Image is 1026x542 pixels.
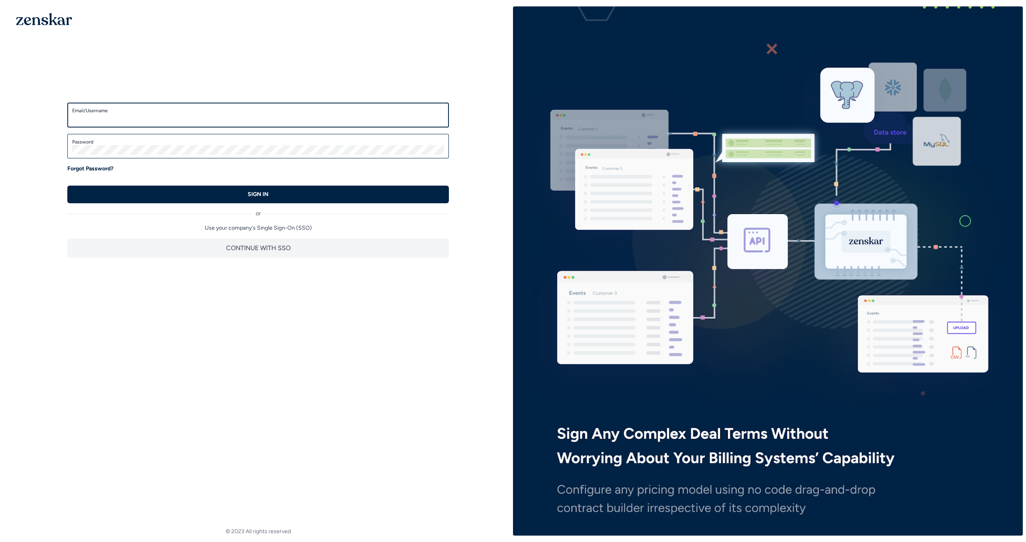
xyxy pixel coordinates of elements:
[67,239,449,258] button: CONTINUE WITH SSO
[67,203,449,218] div: or
[16,13,72,25] img: 1OGAJ2xQqyY4LXKgY66KYq0eOWRCkrZdAb3gUhuVAqdWPZE9SRJmCz+oDMSn4zDLXe31Ii730ItAGKgCKgCCgCikA4Av8PJUP...
[67,186,449,203] button: SIGN IN
[3,528,513,536] footer: © 2023 All rights reserved
[248,190,269,198] p: SIGN IN
[67,165,113,173] a: Forgot Password?
[67,224,449,232] p: Use your company's Single Sign-On (SSO)
[72,107,444,114] label: Email/Username
[72,139,444,145] label: Password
